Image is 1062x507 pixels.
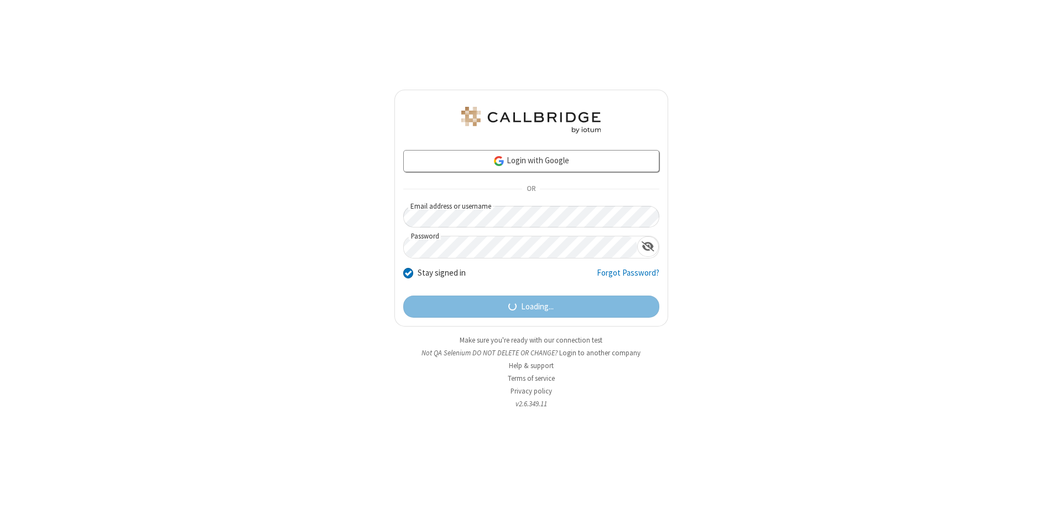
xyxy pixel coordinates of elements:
a: Terms of service [508,374,555,383]
img: QA Selenium DO NOT DELETE OR CHANGE [459,107,603,133]
input: Email address or username [403,206,659,227]
a: Make sure you're ready with our connection test [460,335,602,345]
button: Login to another company [559,348,641,358]
a: Privacy policy [511,386,552,396]
div: Show password [637,236,659,257]
li: v2.6.349.11 [394,399,668,409]
a: Help & support [509,361,554,370]
li: Not QA Selenium DO NOT DELETE OR CHANGE? [394,348,668,358]
span: OR [522,182,540,197]
span: Loading... [521,301,554,313]
img: google-icon.png [493,155,505,167]
button: Loading... [403,296,659,318]
iframe: Chat [1034,478,1054,499]
a: Login with Google [403,150,659,172]
a: Forgot Password? [597,267,659,288]
label: Stay signed in [418,267,466,280]
input: Password [404,236,637,258]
